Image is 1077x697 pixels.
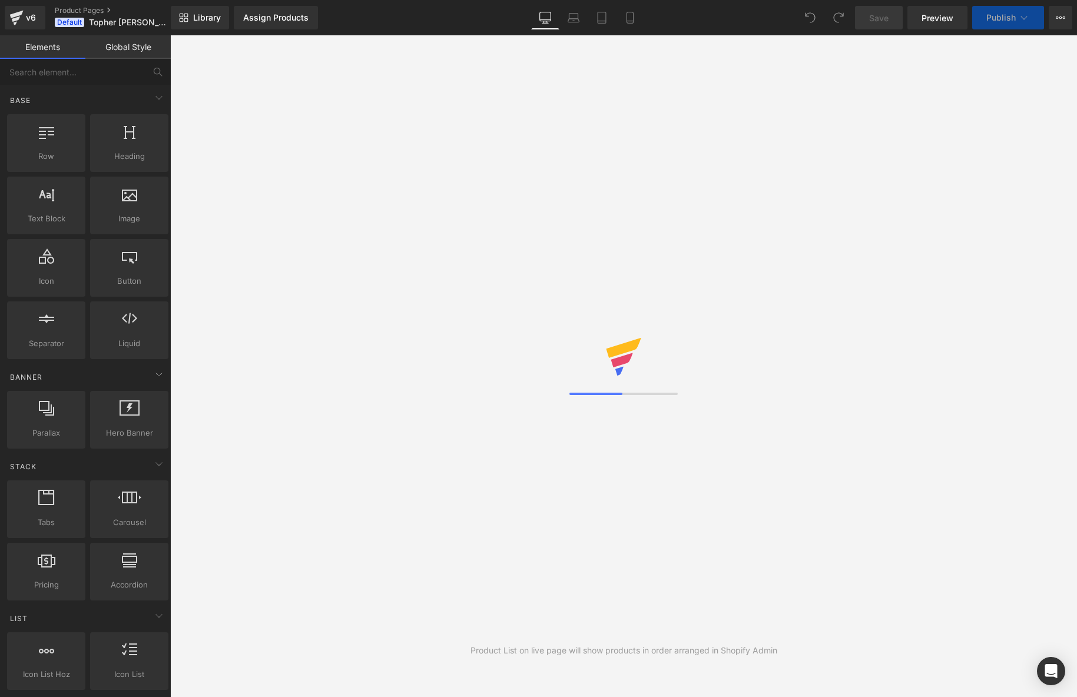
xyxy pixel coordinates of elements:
span: Carousel [94,516,165,529]
a: Desktop [531,6,559,29]
span: Stack [9,461,38,472]
span: Publish [986,13,1016,22]
a: Mobile [616,6,644,29]
span: List [9,613,29,624]
span: Icon List [94,668,165,681]
div: v6 [24,10,38,25]
div: Open Intercom Messenger [1037,657,1065,685]
span: Heading [94,150,165,162]
button: Undo [798,6,822,29]
span: Accordion [94,579,165,591]
span: Liquid [94,337,165,350]
span: Preview [922,12,953,24]
a: Product Pages [55,6,190,15]
div: Product List on live page will show products in order arranged in Shopify Admin [470,644,777,657]
span: Icon [11,275,82,287]
span: Library [193,12,221,23]
span: Separator [11,337,82,350]
button: More [1049,6,1072,29]
span: Parallax [11,427,82,439]
span: Topher [PERSON_NAME] Fine Art Products [89,18,168,27]
a: v6 [5,6,45,29]
span: Pricing [11,579,82,591]
button: Publish [972,6,1044,29]
a: Tablet [588,6,616,29]
span: Image [94,213,165,225]
span: Row [11,150,82,162]
span: Button [94,275,165,287]
a: Preview [907,6,967,29]
span: Hero Banner [94,427,165,439]
span: Base [9,95,32,106]
span: Default [55,18,84,27]
a: Laptop [559,6,588,29]
a: New Library [171,6,229,29]
span: Banner [9,371,44,383]
button: Redo [827,6,850,29]
span: Save [869,12,889,24]
span: Text Block [11,213,82,225]
span: Icon List Hoz [11,668,82,681]
span: Tabs [11,516,82,529]
a: Global Style [85,35,171,59]
div: Assign Products [243,13,309,22]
